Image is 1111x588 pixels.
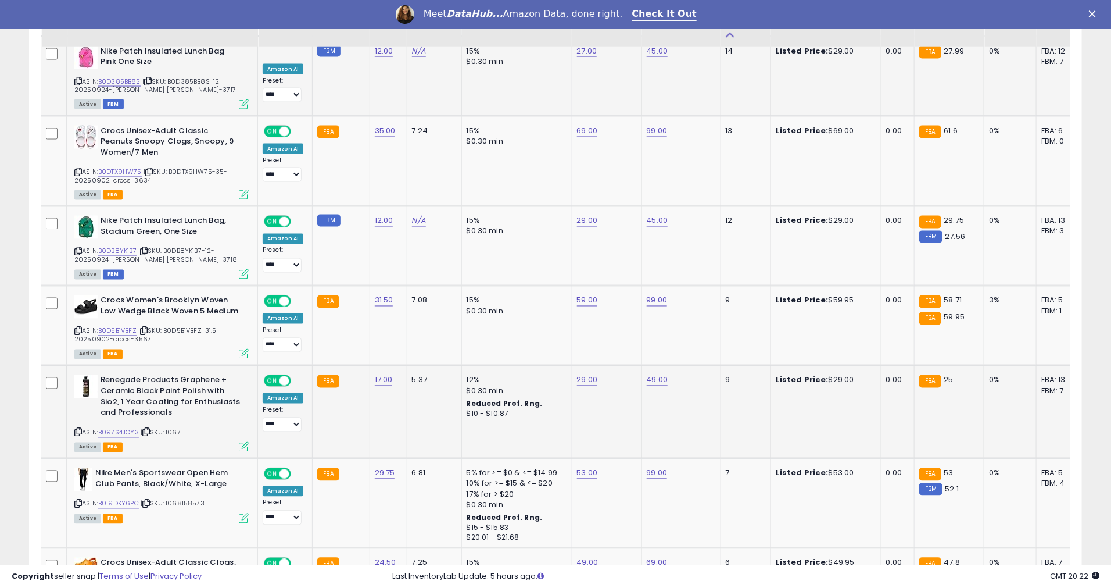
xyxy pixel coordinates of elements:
span: All listings currently available for purchase on Amazon [74,350,101,359]
span: ON [265,469,279,479]
small: FBA [919,468,941,481]
span: | SKU: B0DB8YK1B7-12-20250924-[PERSON_NAME] [PERSON_NAME]-3718 [74,247,237,264]
strong: Copyright [12,571,54,582]
span: OFF [289,376,308,386]
div: ASIN: [74,375,249,451]
span: All listings currently available for purchase on Amazon [74,270,101,280]
div: Num of Comp. [1041,5,1084,30]
div: 5% for >= $0 & <= $14.99 [467,468,563,479]
div: $0.30 min [467,56,563,67]
div: 0.00 [886,295,905,306]
div: 15% [467,46,563,56]
a: N/A [412,45,426,57]
img: 419++QL7PTL._SL40_.jpg [74,216,98,239]
div: FBA: 5 [1041,295,1080,306]
div: 15% [467,126,563,136]
span: 27.56 [945,231,966,243]
div: Preset: [263,77,303,103]
b: Listed Price: [776,375,829,386]
div: seller snap | | [12,571,202,582]
span: 27.99 [944,45,965,56]
span: OFF [289,469,308,479]
a: Privacy Policy [150,571,202,582]
div: Amazon AI [263,64,303,74]
small: FBA [919,46,941,59]
div: Ship Price [886,5,909,30]
span: 25 [944,375,954,386]
div: Amazon AI [263,486,303,497]
b: Nike Patch Insulated Lunch Bag, Stadium Green, One Size [101,216,242,240]
div: 15% [467,295,563,306]
img: 316lPHotbwL._SL40_.jpg [74,295,98,319]
b: Nike Patch Insulated Lunch Bag Pink One Size [101,46,242,70]
small: FBA [317,375,339,388]
span: OFF [289,126,308,136]
small: FBA [919,216,941,229]
a: 69.00 [577,125,598,137]
a: B0D5B1VBFZ [98,326,137,336]
span: 2025-10-12 20:22 GMT [1050,571,1099,582]
a: 12.00 [375,215,393,227]
div: 0% [989,375,1027,386]
div: 3% [989,295,1027,306]
div: FBM: 1 [1041,307,1080,317]
span: ON [265,297,279,307]
div: 7 [726,468,762,479]
b: Listed Price: [776,45,829,56]
span: | SKU: 1068158573 [141,499,205,508]
img: 41WBZc+FxTL._SL40_.jpg [74,126,98,149]
span: 53 [944,468,954,479]
div: 15% [467,216,563,226]
img: 41OhMtom5NL._SL40_.jpg [74,46,98,69]
div: 0% [989,216,1027,226]
b: Reduced Prof. Rng. [467,513,543,523]
a: 29.00 [577,375,598,386]
a: B019DKY6PC [98,499,139,509]
div: $0.30 min [467,226,563,237]
a: 17.00 [375,375,393,386]
b: Listed Price: [776,125,829,136]
a: 45.00 [647,45,668,57]
span: | SKU: B0D385BB8S-12-20250924-[PERSON_NAME] [PERSON_NAME]-3717 [74,77,236,94]
div: 6.81 [412,468,453,479]
small: FBA [919,312,941,325]
a: 59.00 [577,295,598,307]
div: FBM: 7 [1041,386,1080,397]
div: BB Share 24h. [989,5,1031,30]
div: Amazon AI [263,393,303,404]
div: ASIN: [74,468,249,522]
a: 99.00 [647,295,668,307]
div: FBA: 13 [1041,216,1080,226]
a: 45.00 [647,215,668,227]
div: FBM: 7 [1041,56,1080,67]
small: FBA [919,375,941,388]
div: 10% for >= $15 & <= $20 [467,479,563,489]
div: $0.30 min [467,500,563,511]
a: 29.75 [375,468,395,479]
span: FBM [103,99,124,109]
a: 49.00 [647,375,668,386]
div: ASIN: [74,295,249,358]
div: 0.00 [886,468,905,479]
span: ON [265,126,279,136]
div: 0% [989,46,1027,56]
span: FBA [103,350,123,359]
img: Profile image for Georgie [396,5,414,24]
div: $59.95 [776,295,872,306]
span: | SKU: 1067 [141,428,181,437]
div: FBA: 13 [1041,375,1080,386]
a: 35.00 [375,125,396,137]
div: $0.30 min [467,386,563,397]
img: 314uwIFzU5L._SL40_.jpg [74,468,92,491]
small: FBA [919,126,941,138]
b: Listed Price: [776,468,829,479]
small: FBA [919,295,941,308]
span: ON [265,217,279,227]
a: B0D385BB8S [98,77,141,87]
div: $10 - $10.87 [467,409,563,419]
small: FBM [919,231,942,243]
div: Preset: [263,327,303,353]
b: Listed Price: [776,215,829,226]
div: 0.00 [886,216,905,226]
i: DataHub... [447,8,503,19]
